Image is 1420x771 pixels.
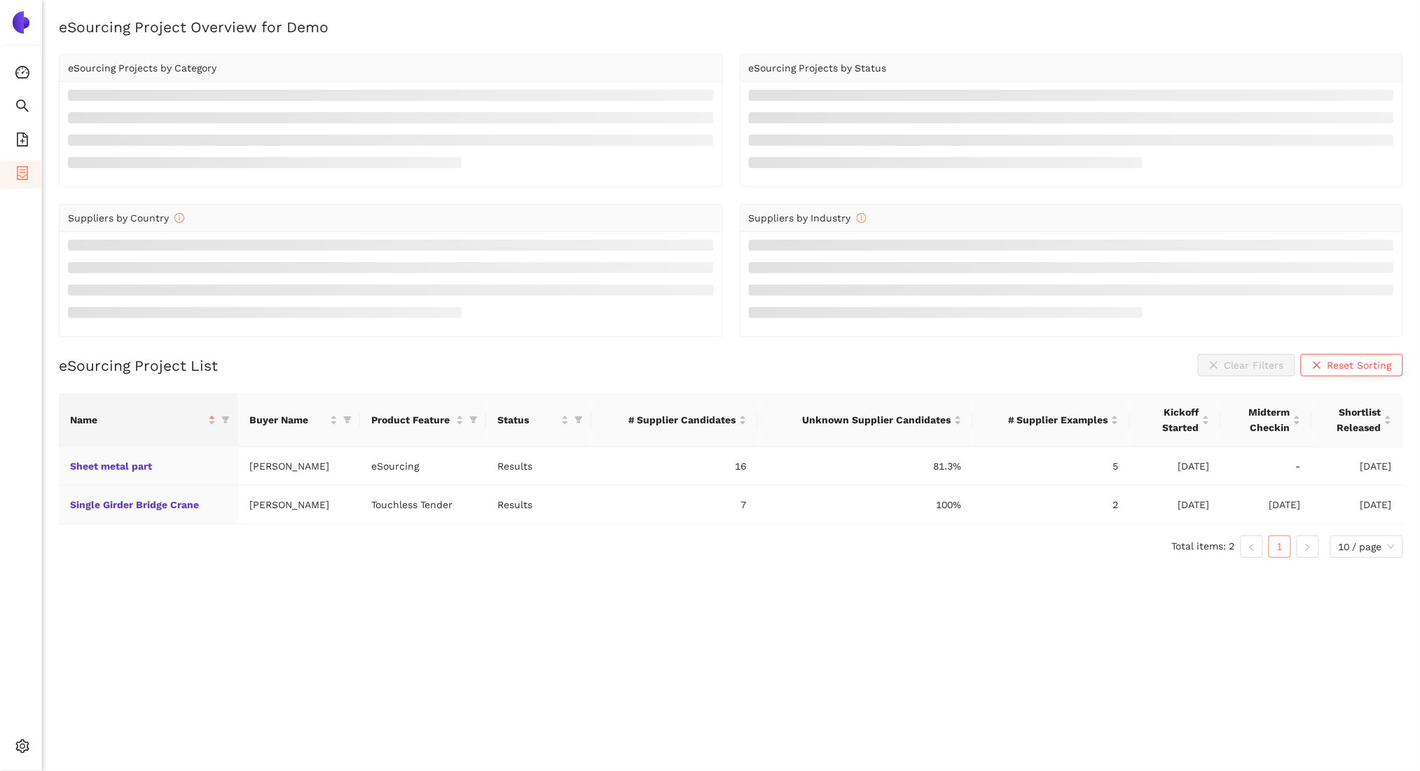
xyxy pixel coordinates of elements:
[1304,543,1312,552] span: right
[343,416,352,424] span: filter
[360,486,486,524] td: Touchless Tender
[221,416,230,424] span: filter
[59,17,1403,37] h2: eSourcing Project Overview for Demo
[486,447,591,486] td: Results
[340,409,354,430] span: filter
[497,412,558,428] span: Status
[15,128,29,156] span: file-add
[857,213,867,223] span: info-circle
[371,412,453,428] span: Product Feature
[1312,486,1403,524] td: [DATE]
[1297,535,1319,558] button: right
[1339,536,1395,557] span: 10 / page
[486,486,591,524] td: Results
[1221,393,1312,447] th: this column's title is Midterm Checkin,this column is sortable
[469,416,478,424] span: filter
[973,393,1130,447] th: this column's title is # Supplier Examples,this column is sortable
[10,11,32,34] img: Logo
[1241,535,1263,558] li: Previous Page
[602,412,736,428] span: # Supplier Candidates
[360,447,486,486] td: eSourcing
[238,447,360,486] td: [PERSON_NAME]
[973,447,1130,486] td: 5
[1172,535,1235,558] li: Total items: 2
[749,212,867,224] span: Suppliers by Industry
[467,409,481,430] span: filter
[1141,404,1199,435] span: Kickoff Started
[1312,393,1403,447] th: this column's title is Shortlist Released,this column is sortable
[1312,360,1322,371] span: close
[1241,535,1263,558] button: left
[15,94,29,122] span: search
[219,409,233,430] span: filter
[1269,535,1291,558] li: 1
[1198,354,1295,376] button: closeClear Filters
[15,161,29,189] span: container
[249,412,327,428] span: Buyer Name
[1328,357,1392,373] span: Reset Sorting
[1330,535,1403,558] div: Page Size
[1221,486,1312,524] td: [DATE]
[68,62,216,74] span: eSourcing Projects by Category
[769,412,951,428] span: Unknown Supplier Candidates
[749,62,887,74] span: eSourcing Projects by Status
[758,447,973,486] td: 81.3%
[174,213,184,223] span: info-circle
[1130,486,1221,524] td: [DATE]
[1248,543,1256,552] span: left
[1297,535,1319,558] li: Next Page
[574,416,583,424] span: filter
[973,486,1130,524] td: 2
[15,735,29,763] span: setting
[591,447,757,486] td: 16
[1301,354,1403,376] button: closeReset Sorting
[68,212,184,224] span: Suppliers by Country
[15,60,29,88] span: dashboard
[1269,536,1290,557] a: 1
[1221,447,1312,486] td: -
[758,393,973,447] th: this column's title is Unknown Supplier Candidates,this column is sortable
[59,355,218,376] h2: eSourcing Project List
[486,393,591,447] th: this column's title is Status,this column is sortable
[984,412,1108,428] span: # Supplier Examples
[1312,447,1403,486] td: [DATE]
[238,393,360,447] th: this column's title is Buyer Name,this column is sortable
[591,393,757,447] th: this column's title is # Supplier Candidates,this column is sortable
[1232,404,1290,435] span: Midterm Checkin
[238,486,360,524] td: [PERSON_NAME]
[591,486,757,524] td: 7
[1130,447,1221,486] td: [DATE]
[572,409,586,430] span: filter
[1323,404,1381,435] span: Shortlist Released
[70,412,205,428] span: Name
[758,486,973,524] td: 100%
[1130,393,1221,447] th: this column's title is Kickoff Started,this column is sortable
[360,393,486,447] th: this column's title is Product Feature,this column is sortable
